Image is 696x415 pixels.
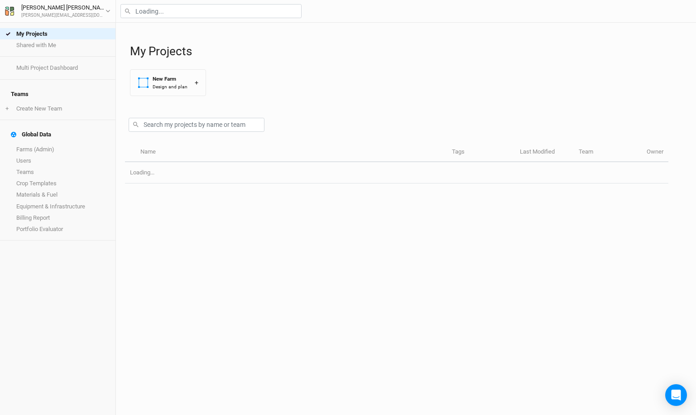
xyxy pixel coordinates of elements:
th: Last Modified [515,143,574,162]
button: [PERSON_NAME] [PERSON_NAME][PERSON_NAME][EMAIL_ADDRESS][DOMAIN_NAME] [5,3,111,19]
th: Tags [447,143,515,162]
input: Search my projects by name or team [129,118,264,132]
div: Global Data [11,131,51,138]
h4: Teams [5,85,110,103]
h1: My Projects [130,44,687,58]
div: New Farm [153,75,187,83]
div: + [195,78,198,87]
button: New FarmDesign and plan+ [130,69,206,96]
th: Owner [642,143,668,162]
div: Open Intercom Messenger [665,384,687,406]
div: [PERSON_NAME][EMAIL_ADDRESS][DOMAIN_NAME] [21,12,106,19]
th: Name [135,143,446,162]
input: Loading... [120,4,302,18]
div: Design and plan [153,83,187,90]
td: Loading... [125,162,668,183]
span: + [5,105,9,112]
th: Team [574,143,642,162]
div: [PERSON_NAME] [PERSON_NAME] [21,3,106,12]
